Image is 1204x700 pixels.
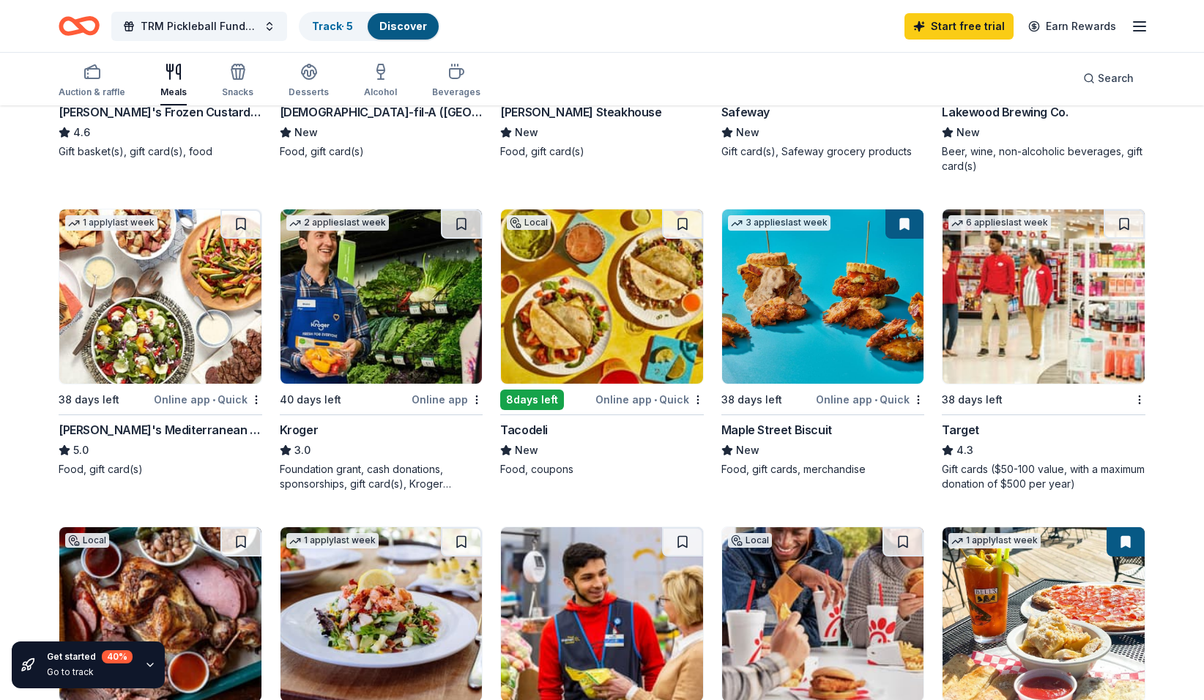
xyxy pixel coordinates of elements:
img: Image for Taziki's Mediterranean Cafe [59,209,261,384]
button: Snacks [222,57,253,105]
div: Get started [47,650,133,663]
span: TRM Pickleball Fundraiser [141,18,258,35]
div: [PERSON_NAME]'s Frozen Custard & Steakburgers [59,103,262,121]
div: 1 apply last week [948,533,1041,548]
img: Image for Target [943,209,1145,384]
div: Local [507,215,551,230]
div: Gift cards ($50-100 value, with a maximum donation of $500 per year) [942,462,1145,491]
span: 4.3 [956,442,973,459]
div: Lakewood Brewing Co. [942,103,1068,121]
a: Image for Taziki's Mediterranean Cafe1 applylast week38 days leftOnline app•Quick[PERSON_NAME]'s ... [59,209,262,477]
span: 4.6 [73,124,90,141]
div: [PERSON_NAME] Steakhouse [500,103,661,121]
span: 5.0 [73,442,89,459]
div: Food, coupons [500,462,704,477]
div: 2 applies last week [286,215,389,231]
button: Auction & raffle [59,57,125,105]
div: [DEMOGRAPHIC_DATA]-fil-A ([GEOGRAPHIC_DATA]) [280,103,483,121]
button: Search [1071,64,1145,93]
a: Discover [379,20,427,32]
button: Track· 5Discover [299,12,440,41]
div: Local [728,533,772,548]
span: New [294,124,318,141]
div: Gift card(s), Safeway grocery products [721,144,925,159]
div: 40 % [102,650,133,663]
div: Alcohol [364,86,397,98]
div: Food, gift card(s) [59,462,262,477]
div: Online app Quick [154,390,262,409]
a: Home [59,9,100,43]
button: Beverages [432,57,480,105]
div: 38 days left [721,391,782,409]
span: New [736,442,759,459]
div: 1 apply last week [286,533,379,548]
a: Image for Target6 applieslast week38 days leftTarget4.3Gift cards ($50-100 value, with a maximum ... [942,209,1145,491]
div: 38 days left [942,391,1003,409]
span: New [515,442,538,459]
div: Meals [160,86,187,98]
span: • [654,394,657,406]
a: Image for TacodeliLocal8days leftOnline app•QuickTacodeliNewFood, coupons [500,209,704,477]
a: Image for Kroger2 applieslast week40 days leftOnline appKroger3.0Foundation grant, cash donations... [280,209,483,491]
span: • [874,394,877,406]
div: 38 days left [59,391,119,409]
div: Food, gift card(s) [280,144,483,159]
div: Beer, wine, non-alcoholic beverages, gift card(s) [942,144,1145,174]
div: Tacodeli [500,421,548,439]
button: Desserts [289,57,329,105]
div: 8 days left [500,390,564,410]
span: Search [1098,70,1134,87]
div: Food, gift card(s) [500,144,704,159]
button: Alcohol [364,57,397,105]
img: Image for Kroger [280,209,483,384]
div: 40 days left [280,391,341,409]
img: Image for Maple Street Biscuit [722,209,924,384]
div: Online app Quick [595,390,704,409]
div: Target [942,421,979,439]
div: Food, gift cards, merchandise [721,462,925,477]
div: 1 apply last week [65,215,157,231]
div: Foundation grant, cash donations, sponsorships, gift card(s), Kroger products [280,462,483,491]
a: Earn Rewards [1019,13,1125,40]
div: Snacks [222,86,253,98]
div: Safeway [721,103,770,121]
div: Go to track [47,666,133,678]
span: 3.0 [294,442,311,459]
span: New [736,124,759,141]
img: Image for Tacodeli [501,209,703,384]
div: Gift basket(s), gift card(s), food [59,144,262,159]
div: 3 applies last week [728,215,830,231]
div: Local [65,533,109,548]
a: Track· 5 [312,20,353,32]
a: Start free trial [904,13,1014,40]
div: Auction & raffle [59,86,125,98]
div: Maple Street Biscuit [721,421,832,439]
span: New [515,124,538,141]
a: Image for Maple Street Biscuit3 applieslast week38 days leftOnline app•QuickMaple Street BiscuitN... [721,209,925,477]
div: Desserts [289,86,329,98]
div: [PERSON_NAME]'s Mediterranean Cafe [59,421,262,439]
div: Beverages [432,86,480,98]
div: 6 applies last week [948,215,1051,231]
span: • [212,394,215,406]
span: New [956,124,980,141]
button: Meals [160,57,187,105]
div: Kroger [280,421,319,439]
button: TRM Pickleball Fundraiser [111,12,287,41]
div: Online app [412,390,483,409]
div: Online app Quick [816,390,924,409]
